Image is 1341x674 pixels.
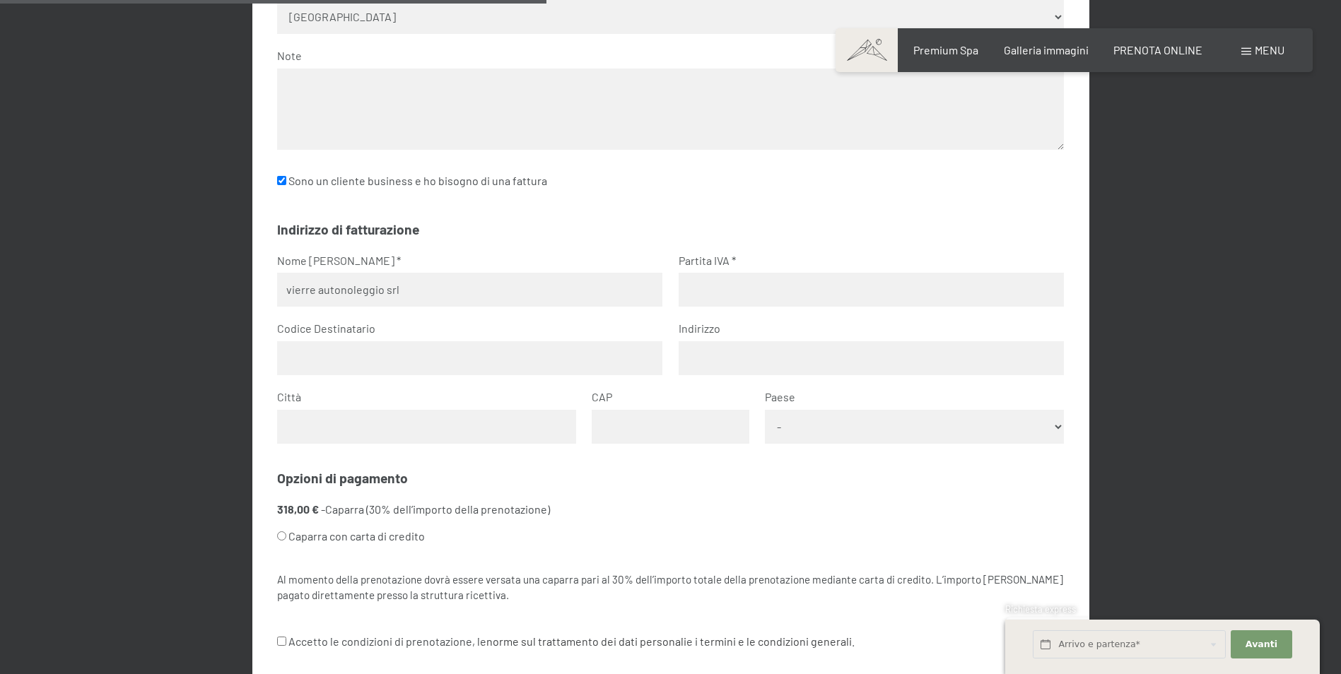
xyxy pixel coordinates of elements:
[277,469,408,488] legend: Opzioni di pagamento
[277,321,651,336] label: Codice Destinatario
[277,572,1064,603] div: Al momento della prenotazione dovrà essere versata una caparra pari al 30% dell’importo totale de...
[1246,638,1277,651] span: Avanti
[277,253,651,268] label: Nome [PERSON_NAME]
[277,531,286,540] input: Caparra con carta di credito
[1231,630,1292,659] button: Avanti
[277,523,1030,550] label: Caparra con carta di credito
[486,634,686,648] a: norme sul trattamento dei dati personali
[277,167,547,194] label: Sono un cliente business e ho bisogno di una fattura
[277,389,565,405] label: Città
[277,176,286,185] input: Sono un cliente business e ho bisogno di una fattura
[277,502,1064,550] li: - Caparra (30% dell’importo della prenotazione)
[1005,603,1076,615] span: Richiesta express
[277,220,419,240] legend: Indirizzo di fatturazione
[1004,43,1089,57] a: Galleria immagini
[679,321,1053,336] label: Indirizzo
[277,628,855,655] label: Accetto le condizioni di prenotazione, le e i .
[277,637,286,646] input: Accetto le condizioni di prenotazione, lenorme sul trattamento dei dati personalie i termini e le...
[700,634,852,648] a: termini e le condizioni generali
[765,389,1053,405] label: Paese
[1113,43,1202,57] a: PRENOTA ONLINE
[592,389,738,405] label: CAP
[679,253,1053,268] label: Partita IVA
[913,43,978,57] a: Premium Spa
[1255,43,1284,57] span: Menu
[277,48,1053,64] label: Note
[277,502,319,516] strong: 318,00 €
